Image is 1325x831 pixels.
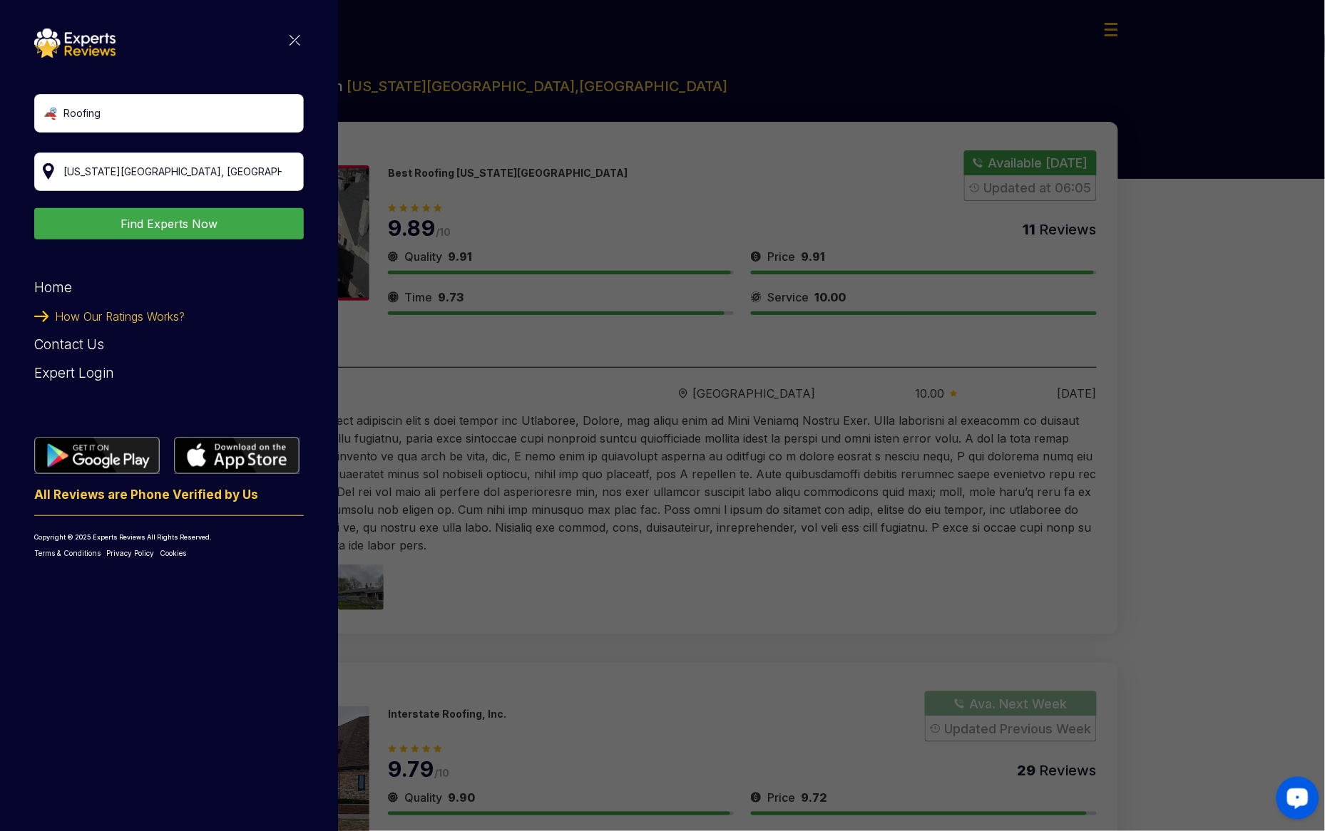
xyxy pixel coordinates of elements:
[34,311,49,321] img: categoryImgae
[1265,771,1325,831] iframe: OpenWidget widget
[160,548,186,559] a: Cookies
[34,279,72,296] a: Home
[34,359,304,388] div: Expert Login
[34,336,104,353] a: Contact Us
[55,302,185,331] span: How Our Ratings Works?
[290,35,300,46] img: categoryImgae
[34,534,304,540] p: Copyright © 2025 Experts Reviews All Rights Reserved.
[34,437,160,474] img: categoryImgae
[106,548,154,559] a: Privacy Policy
[34,94,304,133] input: Search Category
[34,208,304,239] button: Find Experts Now
[34,489,304,516] p: All Reviews are Phone Verified by Us
[174,437,300,474] img: categoryImgae
[34,29,116,58] img: categoryImgae
[34,548,101,559] a: Terms & Conditions
[34,153,304,191] input: Your City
